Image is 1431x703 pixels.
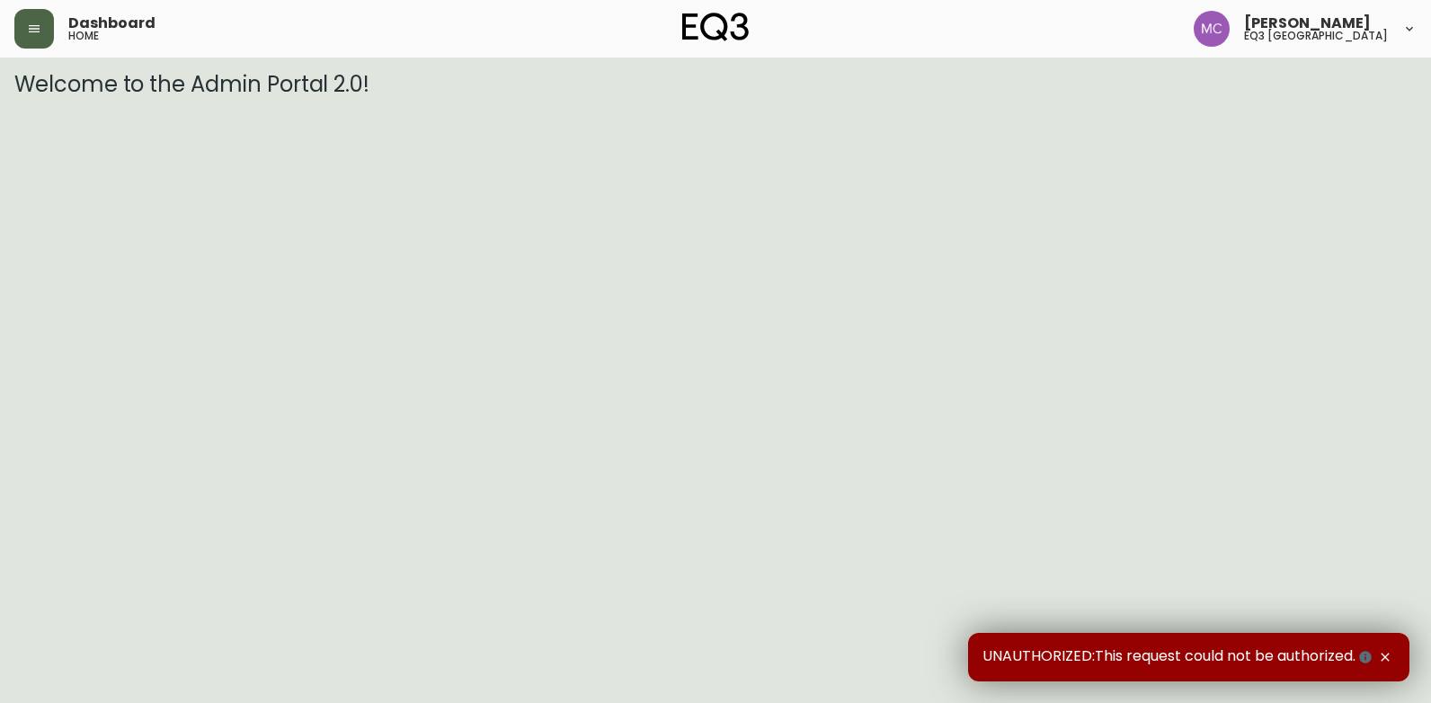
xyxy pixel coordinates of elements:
[1244,31,1388,41] h5: eq3 [GEOGRAPHIC_DATA]
[14,72,1417,97] h3: Welcome to the Admin Portal 2.0!
[1244,16,1371,31] span: [PERSON_NAME]
[982,647,1375,667] span: UNAUTHORIZED:This request could not be authorized.
[68,31,99,41] h5: home
[682,13,749,41] img: logo
[1194,11,1230,47] img: 6dbdb61c5655a9a555815750a11666cc
[68,16,156,31] span: Dashboard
